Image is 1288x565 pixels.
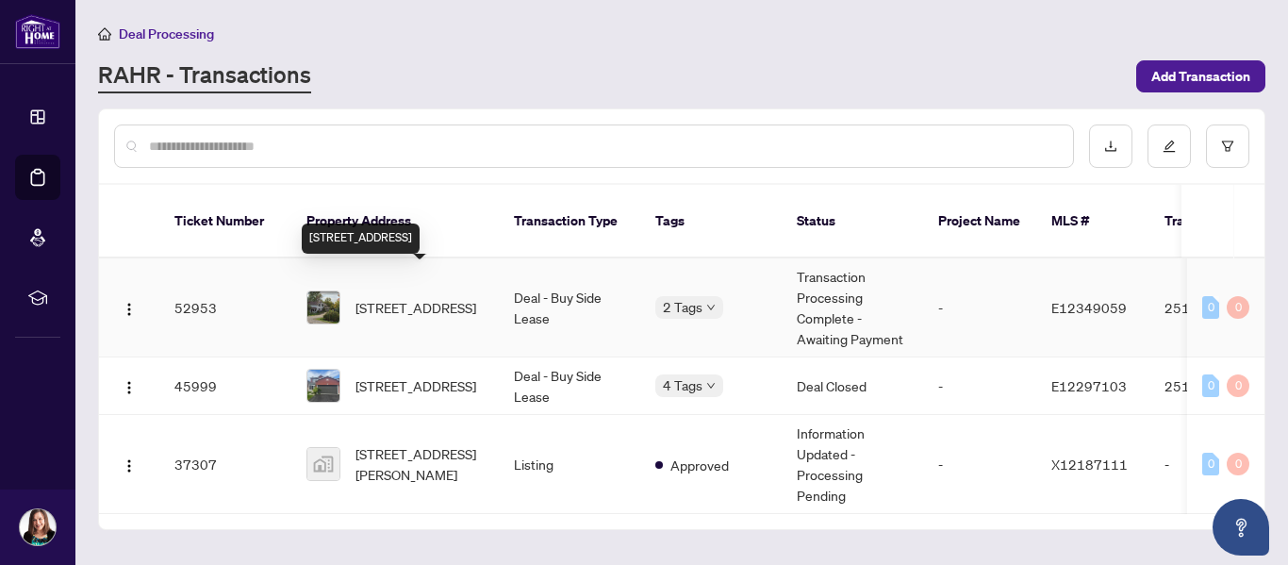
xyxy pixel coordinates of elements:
[1227,374,1249,397] div: 0
[355,375,476,396] span: [STREET_ADDRESS]
[1202,453,1219,475] div: 0
[355,443,484,485] span: [STREET_ADDRESS][PERSON_NAME]
[355,297,476,318] span: [STREET_ADDRESS]
[1202,296,1219,319] div: 0
[1227,296,1249,319] div: 0
[1149,258,1281,357] td: 2514803
[159,258,291,357] td: 52953
[159,185,291,258] th: Ticket Number
[15,14,60,49] img: logo
[291,185,499,258] th: Property Address
[1227,453,1249,475] div: 0
[1136,60,1265,92] button: Add Transaction
[1221,140,1234,153] span: filter
[499,415,640,514] td: Listing
[114,449,144,479] button: Logo
[1149,185,1281,258] th: Trade Number
[1051,456,1128,473] span: X12187111
[307,370,339,402] img: thumbnail-img
[1051,299,1127,316] span: E12349059
[499,357,640,415] td: Deal - Buy Side Lease
[640,185,782,258] th: Tags
[159,415,291,514] td: 37307
[1206,125,1249,168] button: filter
[706,303,716,312] span: down
[20,509,56,545] img: Profile Icon
[499,258,640,357] td: Deal - Buy Side Lease
[1202,374,1219,397] div: 0
[1104,140,1117,153] span: download
[663,374,702,396] span: 4 Tags
[1148,125,1191,168] button: edit
[1149,415,1281,514] td: -
[307,448,339,480] img: thumbnail-img
[302,224,420,254] div: [STREET_ADDRESS]
[782,357,923,415] td: Deal Closed
[782,185,923,258] th: Status
[119,25,214,42] span: Deal Processing
[1151,61,1250,91] span: Add Transaction
[122,458,137,474] img: Logo
[114,371,144,401] button: Logo
[499,185,640,258] th: Transaction Type
[1051,377,1127,394] span: E12297103
[663,296,702,318] span: 2 Tags
[923,415,1036,514] td: -
[1213,499,1269,556] button: Open asap
[122,302,137,317] img: Logo
[670,455,729,475] span: Approved
[98,59,311,93] a: RAHR - Transactions
[114,292,144,323] button: Logo
[923,185,1036,258] th: Project Name
[1149,357,1281,415] td: 2511630
[159,357,291,415] td: 45999
[1163,140,1176,153] span: edit
[923,258,1036,357] td: -
[1036,185,1149,258] th: MLS #
[923,357,1036,415] td: -
[122,380,137,395] img: Logo
[782,415,923,514] td: Information Updated - Processing Pending
[98,27,111,41] span: home
[782,258,923,357] td: Transaction Processing Complete - Awaiting Payment
[706,381,716,391] span: down
[307,291,339,324] img: thumbnail-img
[1089,125,1132,168] button: download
